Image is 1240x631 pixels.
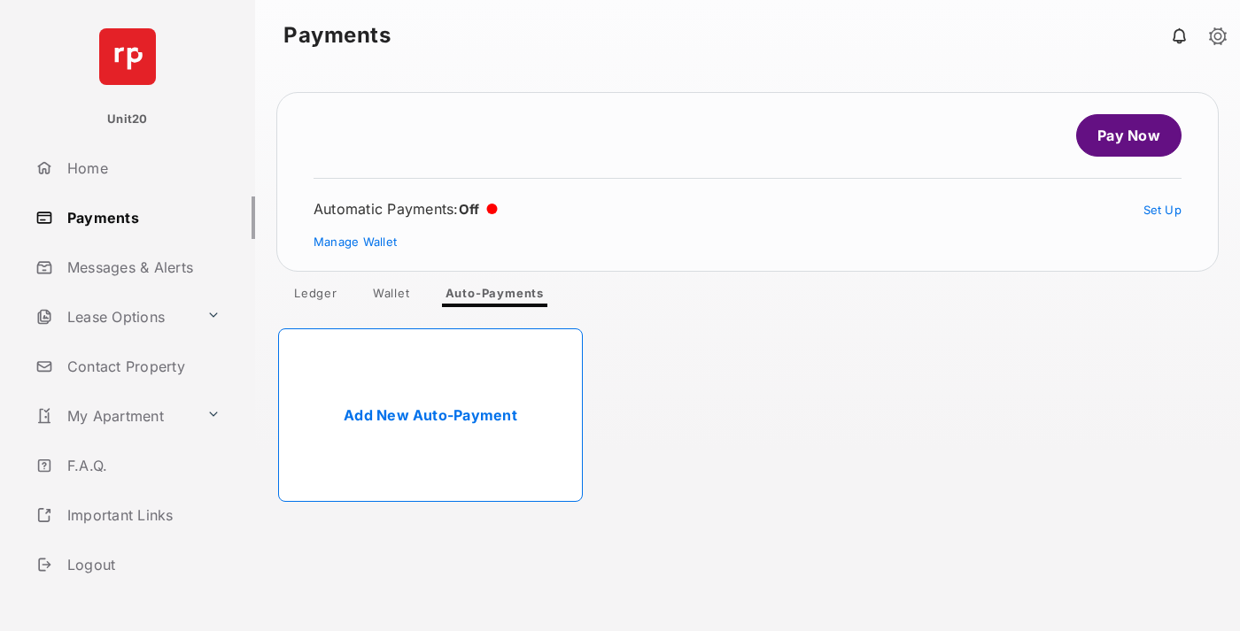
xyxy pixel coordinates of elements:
[28,345,255,388] a: Contact Property
[28,246,255,289] a: Messages & Alerts
[28,494,228,536] a: Important Links
[28,543,255,586] a: Logout
[280,286,352,307] a: Ledger
[314,200,498,218] div: Automatic Payments :
[28,196,255,239] a: Payments
[278,328,583,502] a: Add New Auto-Payment
[359,286,424,307] a: Wallet
[314,235,397,249] a: Manage Wallet
[28,147,255,189] a: Home
[28,444,255,487] a: F.A.Q.
[459,201,480,218] span: Off
[283,25,391,46] strong: Payments
[99,28,156,85] img: svg+xml;base64,PHN2ZyB4bWxucz0iaHR0cDovL3d3dy53My5vcmcvMjAwMC9zdmciIHdpZHRoPSI2NCIgaGVpZ2h0PSI2NC...
[107,111,148,128] p: Unit20
[28,296,199,338] a: Lease Options
[431,286,558,307] a: Auto-Payments
[28,395,199,437] a: My Apartment
[1143,203,1182,217] a: Set Up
